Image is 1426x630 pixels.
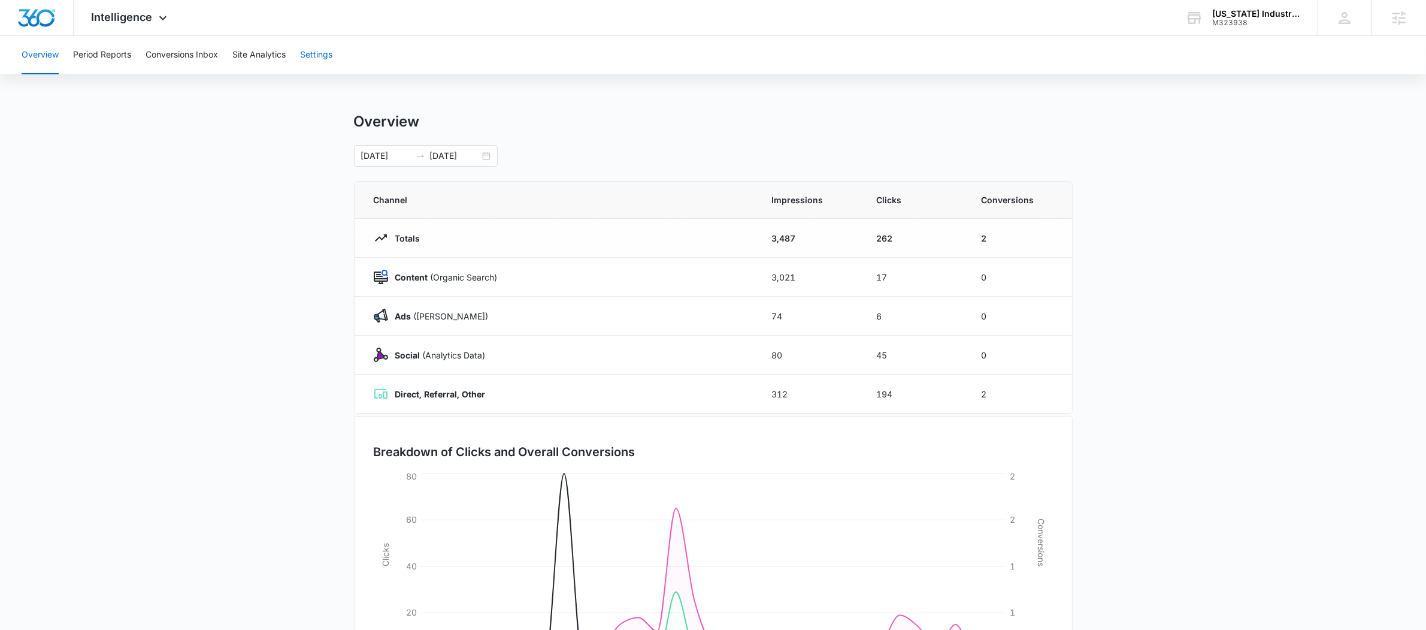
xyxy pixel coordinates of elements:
[388,271,498,284] p: (Organic Search)
[374,270,388,284] img: Content
[395,311,411,321] strong: Ads
[967,258,1072,297] td: 0
[967,297,1072,336] td: 0
[1010,607,1015,617] tspan: 1
[395,389,486,399] strong: Direct, Referral, Other
[92,11,153,23] span: Intelligence
[772,194,848,206] span: Impressions
[967,219,1072,258] td: 2
[862,375,967,414] td: 194
[361,149,411,162] input: Start date
[416,151,425,161] span: swap-right
[406,607,417,617] tspan: 20
[430,149,480,162] input: End date
[232,36,286,74] button: Site Analytics
[22,36,59,74] button: Overview
[380,543,390,566] tspan: Clicks
[1010,561,1015,571] tspan: 1
[1212,9,1300,19] div: account name
[862,219,967,258] td: 262
[982,194,1053,206] span: Conversions
[758,297,862,336] td: 74
[877,194,953,206] span: Clicks
[406,514,417,525] tspan: 60
[862,336,967,375] td: 45
[395,272,428,282] strong: Content
[862,297,967,336] td: 6
[758,336,862,375] td: 80
[374,443,635,461] h3: Breakdown of Clicks and Overall Conversions
[73,36,131,74] button: Period Reports
[388,232,420,245] p: Totals
[388,349,486,361] p: (Analytics Data)
[406,471,417,481] tspan: 80
[967,336,1072,375] td: 0
[758,258,862,297] td: 3,021
[374,348,388,362] img: Social
[1212,19,1300,27] div: account id
[862,258,967,297] td: 17
[395,350,420,360] strong: Social
[406,561,417,571] tspan: 40
[374,309,388,323] img: Ads
[416,151,425,161] span: to
[388,310,489,322] p: ([PERSON_NAME])
[1010,471,1015,481] tspan: 2
[758,375,862,414] td: 312
[146,36,218,74] button: Conversions Inbox
[1036,519,1046,566] tspan: Conversions
[354,113,420,131] h1: Overview
[967,375,1072,414] td: 2
[374,194,743,206] span: Channel
[758,219,862,258] td: 3,487
[300,36,332,74] button: Settings
[1010,514,1015,525] tspan: 2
